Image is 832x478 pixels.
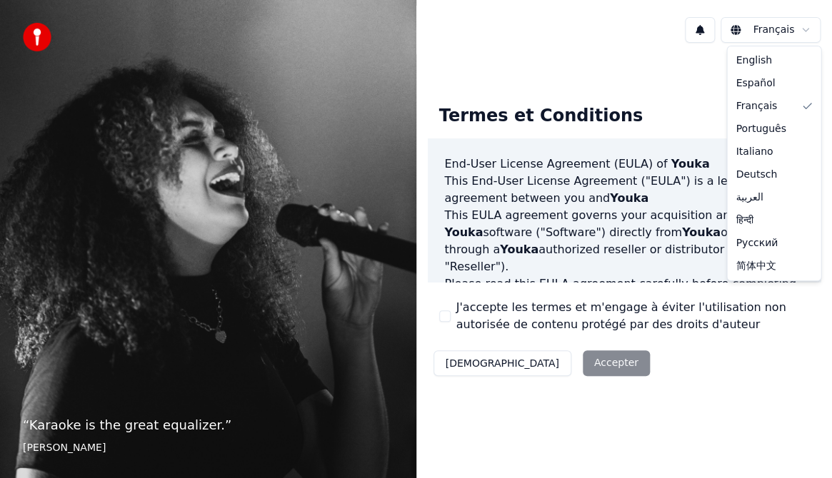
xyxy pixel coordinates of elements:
span: English [736,54,772,68]
span: العربية [736,190,763,205]
span: Deutsch [736,168,777,182]
span: Русский [736,236,778,250]
span: 简体中文 [736,259,776,273]
span: Português [736,122,786,136]
span: हिन्दी [736,213,753,228]
span: Français [736,99,777,113]
span: Español [736,76,775,91]
span: Italiano [736,145,773,159]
